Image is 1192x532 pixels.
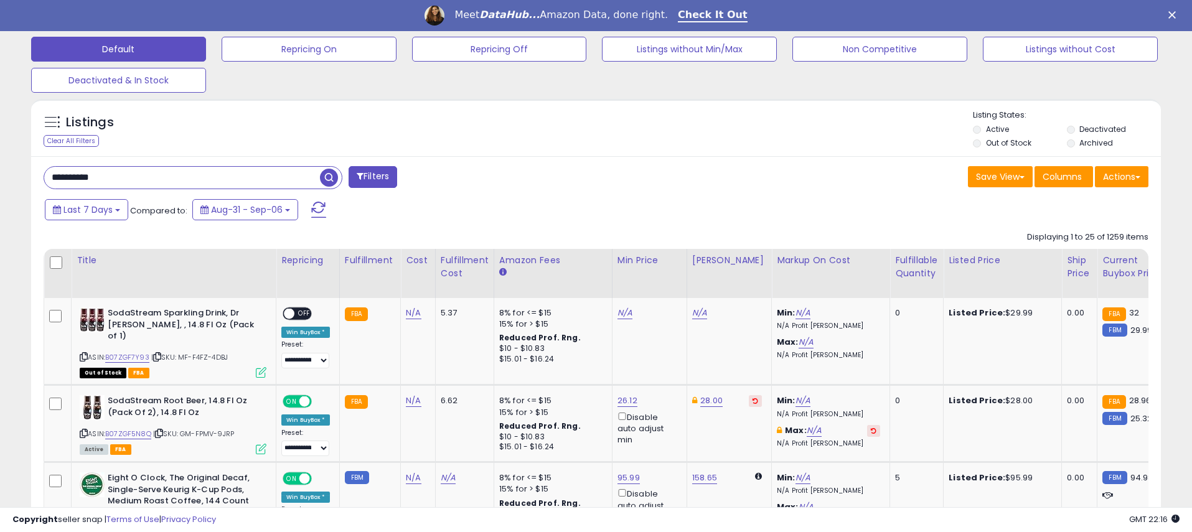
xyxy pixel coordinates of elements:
div: 8% for <= $15 [499,472,603,483]
button: Deactivated & In Stock [31,68,206,93]
div: 8% for <= $15 [499,395,603,406]
div: Min Price [617,254,682,267]
div: 0 [895,307,934,319]
strong: Copyright [12,513,58,525]
div: Meet Amazon Data, done right. [454,9,668,21]
button: Actions [1095,166,1148,187]
a: N/A [795,307,810,319]
small: FBA [345,307,368,321]
div: ASIN: [80,395,266,453]
span: 28.96 [1129,394,1152,406]
div: Fulfillable Quantity [895,254,938,280]
a: N/A [406,472,421,484]
span: 32 [1129,307,1139,319]
button: Filters [349,166,397,188]
span: | SKU: MF-F4FZ-4DBJ [151,352,228,362]
a: Check It Out [678,9,748,22]
button: Save View [968,166,1033,187]
i: DataHub... [479,9,540,21]
div: 15% for > $15 [499,483,603,495]
div: Cost [406,254,430,267]
div: $95.99 [949,472,1052,483]
div: Close [1168,11,1181,19]
button: Non Competitive [792,37,967,62]
div: Markup on Cost [777,254,885,267]
div: Listed Price [949,254,1056,267]
span: FBA [128,368,149,378]
div: 0 [895,395,934,406]
span: All listings currently available for purchase on Amazon [80,444,108,455]
div: $10 - $10.83 [499,343,603,354]
a: 158.65 [692,472,717,484]
div: Fulfillment Cost [441,254,489,280]
div: Amazon Fees [499,254,607,267]
img: Profile image for Georgie [425,6,444,26]
div: 5 [895,472,934,483]
span: OFF [294,309,314,319]
p: N/A Profit [PERSON_NAME] [777,351,880,360]
b: Max: [785,424,807,436]
p: Listing States: [973,110,1161,121]
div: Clear All Filters [44,135,99,147]
small: FBM [1102,324,1127,337]
div: Win BuyBox * [281,492,330,503]
span: Columns [1043,170,1082,183]
div: ASIN: [80,307,266,376]
a: B07ZGF5N8Q [105,429,151,439]
div: Fulfillment [345,254,395,267]
img: 515B4-OnO1L._SL40_.jpg [80,307,105,332]
a: N/A [807,424,822,437]
p: N/A Profit [PERSON_NAME] [777,487,880,495]
small: Amazon Fees. [499,267,507,278]
div: $29.99 [949,307,1052,319]
b: Reduced Prof. Rng. [499,332,581,343]
h5: Listings [66,114,114,131]
b: Reduced Prof. Rng. [499,421,581,431]
label: Deactivated [1079,124,1126,134]
b: Max: [777,336,799,348]
div: $28.00 [949,395,1052,406]
b: Listed Price: [949,394,1005,406]
span: OFF [310,474,330,484]
b: SodaStream Root Beer, 14.8 Fl Oz (Pack Of 2), 14.8 Fl Oz [108,395,259,421]
div: 0.00 [1067,307,1087,319]
span: 94.98 [1130,472,1153,483]
label: Out of Stock [986,138,1031,148]
div: Win BuyBox * [281,414,330,426]
b: Min: [777,394,795,406]
b: Listed Price: [949,307,1005,319]
div: $10 - $10.83 [499,432,603,442]
div: Win BuyBox * [281,327,330,338]
span: ON [284,474,299,484]
b: Min: [777,307,795,319]
a: N/A [795,472,810,484]
span: OFF [310,396,330,407]
a: N/A [795,394,810,407]
div: $15.01 - $16.24 [499,354,603,365]
div: seller snap | | [12,514,216,526]
div: Ship Price [1067,254,1092,280]
span: 2025-09-14 22:16 GMT [1129,513,1180,525]
a: 95.99 [617,472,640,484]
span: All listings that are currently out of stock and unavailable for purchase on Amazon [80,368,126,378]
b: Eight O Clock, The Original Decaf, Single-Serve Keurig K-Cup Pods, Medium Roast Coffee, 144 Count... [108,472,259,521]
small: FBM [1102,471,1127,484]
button: Repricing Off [412,37,587,62]
small: FBA [1102,307,1125,321]
th: The percentage added to the cost of goods (COGS) that forms the calculator for Min & Max prices. [772,249,890,298]
a: N/A [692,307,707,319]
span: 29.99 [1130,324,1153,336]
a: N/A [441,472,456,484]
button: Columns [1035,166,1093,187]
a: 28.00 [700,394,723,407]
a: Terms of Use [106,513,159,525]
div: [PERSON_NAME] [692,254,766,267]
div: $15.01 - $16.24 [499,442,603,452]
img: 51IzYIfQXRL._SL40_.jpg [80,472,105,497]
button: Last 7 Days [45,199,128,220]
a: N/A [799,336,814,348]
button: Default [31,37,206,62]
b: Listed Price: [949,472,1005,483]
button: Listings without Min/Max [602,37,777,62]
button: Listings without Cost [983,37,1158,62]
